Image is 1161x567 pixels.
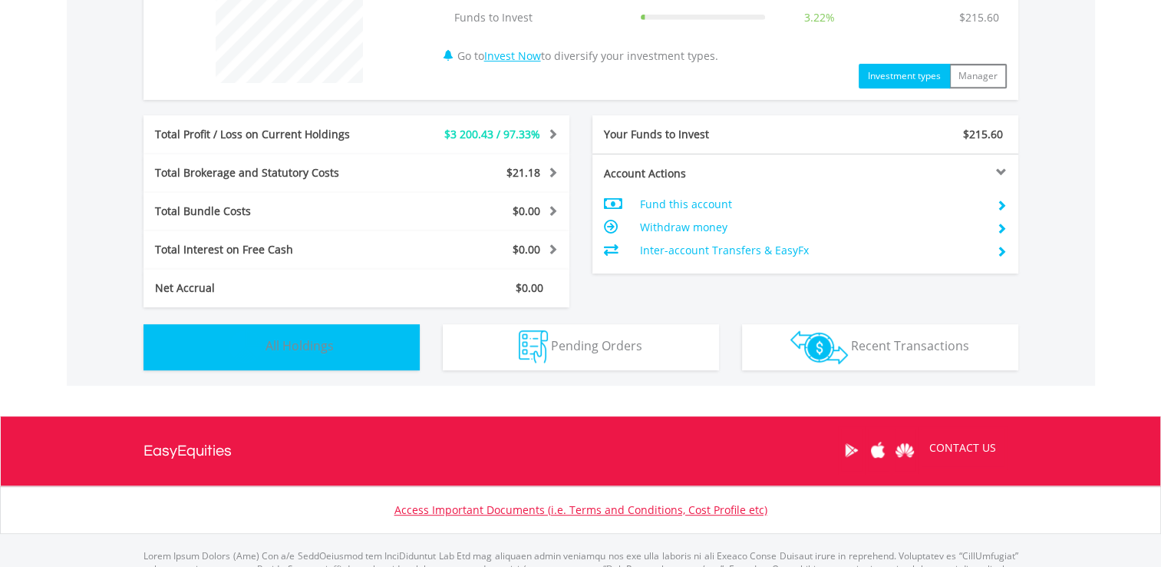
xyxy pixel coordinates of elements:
button: Investment types [859,64,950,88]
div: Your Funds to Invest [592,127,806,142]
td: $215.60 [952,2,1007,33]
span: $0.00 [513,204,540,218]
a: Apple [865,426,892,474]
img: pending_instructions-wht.png [519,330,548,363]
td: Withdraw money [639,216,984,239]
button: Pending Orders [443,324,719,370]
button: Recent Transactions [742,324,1018,370]
div: Total Interest on Free Cash [143,242,392,257]
img: transactions-zar-wht.png [790,330,848,364]
span: $21.18 [506,165,540,180]
span: $0.00 [516,280,543,295]
td: 3.22% [773,2,866,33]
span: $3 200.43 / 97.33% [444,127,540,141]
span: Pending Orders [551,337,642,354]
span: Recent Transactions [851,337,969,354]
span: All Holdings [266,337,334,354]
td: Funds to Invest [447,2,633,33]
a: Invest Now [484,48,541,63]
a: Google Play [838,426,865,474]
button: All Holdings [143,324,420,370]
div: Net Accrual [143,280,392,296]
div: Total Profit / Loss on Current Holdings [143,127,392,142]
a: Huawei [892,426,919,474]
div: Account Actions [592,166,806,181]
td: Fund this account [639,193,984,216]
td: Inter-account Transfers & EasyFx [639,239,984,262]
a: EasyEquities [143,416,232,486]
span: $0.00 [513,242,540,257]
img: holdings-wht.png [229,330,262,363]
div: Total Brokerage and Statutory Costs [143,165,392,181]
div: Total Bundle Costs [143,204,392,219]
a: CONTACT US [919,426,1007,469]
button: Manager [949,64,1007,88]
a: Access Important Documents (i.e. Terms and Conditions, Cost Profile etc) [394,502,767,517]
span: $215.60 [963,127,1003,141]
